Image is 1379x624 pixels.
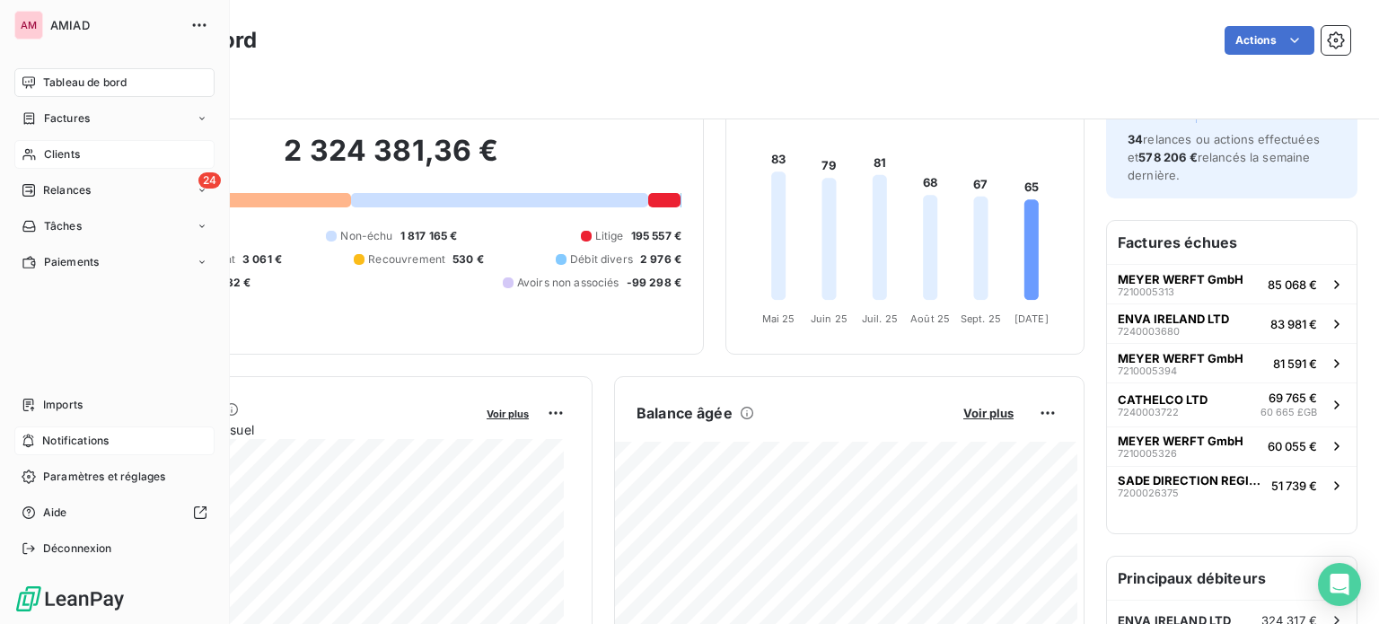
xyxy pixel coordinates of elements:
[101,133,681,187] h2: 2 324 381,36 €
[910,312,950,325] tspan: Août 25
[1118,286,1174,297] span: 7210005313
[1118,473,1264,488] span: SADE DIRECTION REGIONALE SUD-OUEST
[242,251,282,268] span: 3 061 €
[762,312,795,325] tspan: Mai 25
[1128,132,1143,146] span: 34
[44,146,80,163] span: Clients
[1118,365,1177,376] span: 7210005394
[44,254,99,270] span: Paiements
[400,228,458,244] span: 1 817 165 €
[1118,351,1243,365] span: MEYER WERFT GmbH
[1118,312,1229,326] span: ENVA IRELAND LTD
[42,433,109,449] span: Notifications
[1118,434,1243,448] span: MEYER WERFT GmbH
[1107,382,1357,426] button: CATHELCO LTD724000372269 765 €60 665 £GB
[43,541,112,557] span: Déconnexion
[1128,132,1320,182] span: relances ou actions effectuées et relancés la semaine dernière.
[640,251,681,268] span: 2 976 €
[627,275,681,291] span: -99 298 €
[14,11,43,40] div: AM
[1118,448,1177,459] span: 7210005326
[1118,407,1179,417] span: 7240003722
[1118,392,1208,407] span: CATHELCO LTD
[44,110,90,127] span: Factures
[1260,405,1317,420] span: 60 665 £GB
[1225,26,1314,55] button: Actions
[481,405,534,421] button: Voir plus
[595,228,624,244] span: Litige
[43,397,83,413] span: Imports
[101,420,474,439] span: Chiffre d'affaires mensuel
[1107,557,1357,600] h6: Principaux débiteurs
[44,218,82,234] span: Tâches
[958,405,1019,421] button: Voir plus
[862,312,898,325] tspan: Juil. 25
[631,228,681,244] span: 195 557 €
[1107,426,1357,466] button: MEYER WERFT GmbH721000532660 055 €
[637,402,733,424] h6: Balance âgée
[1318,563,1361,606] div: Open Intercom Messenger
[1118,488,1179,498] span: 7200026375
[1273,356,1317,371] span: 81 591 €
[43,469,165,485] span: Paramètres et réglages
[961,312,1001,325] tspan: Sept. 25
[340,228,392,244] span: Non-échu
[811,312,848,325] tspan: Juin 25
[963,406,1014,420] span: Voir plus
[1271,479,1317,493] span: 51 739 €
[14,498,215,527] a: Aide
[14,584,126,613] img: Logo LeanPay
[198,172,221,189] span: 24
[1138,150,1197,164] span: 578 206 €
[43,505,67,521] span: Aide
[1268,439,1317,453] span: 60 055 €
[50,18,180,32] span: AMIAD
[1107,264,1357,303] button: MEYER WERFT GmbH721000531385 068 €
[1107,221,1357,264] h6: Factures échues
[43,75,127,91] span: Tableau de bord
[1107,466,1357,505] button: SADE DIRECTION REGIONALE SUD-OUEST720002637551 739 €
[517,275,619,291] span: Avoirs non associés
[1014,312,1049,325] tspan: [DATE]
[1270,317,1317,331] span: 83 981 €
[570,251,633,268] span: Débit divers
[1268,277,1317,292] span: 85 068 €
[1118,326,1180,337] span: 7240003680
[452,251,484,268] span: 530 €
[1107,303,1357,343] button: ENVA IRELAND LTD724000368083 981 €
[1107,343,1357,382] button: MEYER WERFT GmbH721000539481 591 €
[1269,391,1317,405] span: 69 765 €
[368,251,445,268] span: Recouvrement
[1118,272,1243,286] span: MEYER WERFT GmbH
[43,182,91,198] span: Relances
[487,408,529,420] span: Voir plus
